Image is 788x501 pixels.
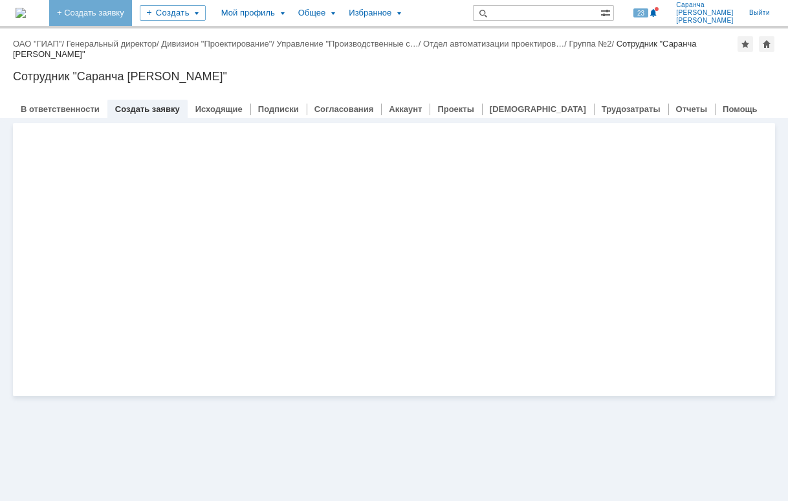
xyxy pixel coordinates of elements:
[759,36,774,52] div: Сделать домашней страницей
[676,9,734,17] span: [PERSON_NAME]
[258,104,299,114] a: Подписки
[16,8,26,18] a: Перейти на домашнюю страницу
[569,39,611,49] a: Группа №2
[195,104,243,114] a: Исходящие
[161,39,276,49] div: /
[738,36,753,52] div: Добавить в избранное
[314,104,374,114] a: Согласования
[277,39,424,49] div: /
[277,39,419,49] a: Управление "Производственные с…
[13,39,697,59] div: Сотрудник "Саранча [PERSON_NAME]"
[676,104,708,114] a: Отчеты
[21,104,100,114] a: В ответственности
[676,1,734,9] span: Саранча
[490,104,586,114] a: [DEMOGRAPHIC_DATA]
[13,70,775,83] div: Сотрудник "Саранча [PERSON_NAME]"
[423,39,569,49] div: /
[67,39,157,49] a: Генеральный директор
[115,104,180,114] a: Создать заявку
[140,5,206,21] div: Создать
[13,39,61,49] a: ОАО "ГИАП"
[16,8,26,18] img: logo
[676,17,734,25] span: [PERSON_NAME]
[723,104,757,114] a: Помощь
[602,104,661,114] a: Трудозатраты
[437,104,474,114] a: Проекты
[67,39,162,49] div: /
[633,8,648,17] span: 23
[569,39,616,49] div: /
[423,39,564,49] a: Отдел автоматизации проектиров…
[161,39,272,49] a: Дивизион "Проектирование"
[389,104,422,114] a: Аккаунт
[600,6,613,18] span: Расширенный поиск
[13,39,67,49] div: /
